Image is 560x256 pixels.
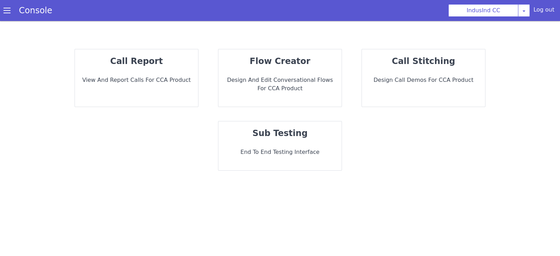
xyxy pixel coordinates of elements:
p: Design and Edit Conversational flows for CCA Product [224,76,336,93]
div: Log out [533,6,554,17]
strong: call report [110,56,163,66]
p: View and report calls for CCA Product [80,76,192,84]
p: Design call demos for CCA Product [367,76,479,84]
strong: sub testing [252,128,308,138]
button: IndusInd CC [448,4,518,17]
strong: call stitching [392,56,455,66]
strong: flow creator [250,56,310,66]
a: Console [10,6,61,15]
p: End to End Testing Interface [224,148,336,156]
